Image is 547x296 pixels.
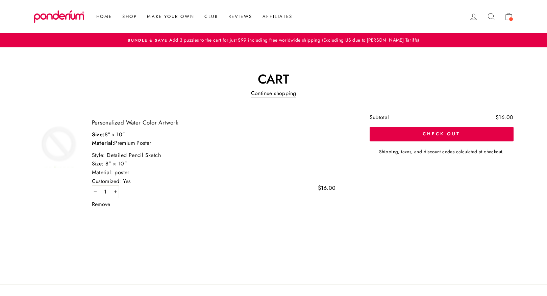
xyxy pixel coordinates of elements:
div: 8" x 10" [92,130,336,139]
img: Personalized Water Color Artwork [34,118,84,168]
a: Reviews [223,10,257,23]
h1: Cart [34,73,514,86]
div: Material: poster [92,168,336,177]
a: Personalized Water Color Artwork [92,118,336,127]
span: $16.00 [318,185,335,191]
span: Add 3 puzzles to the cart for just $99 including free worldwide shipping (Excluding US due to [PE... [168,37,419,43]
a: Bundle & SaveAdd 3 puzzles to the cart for just $99 including free worldwide shipping (Excluding ... [35,37,512,44]
div: Style: Detailed Pencil Sketch [92,151,336,160]
a: Make Your Own [142,10,199,23]
span: Bundle & Save [128,38,168,43]
a: Affiliates [257,10,298,23]
div: $16.00 [496,115,513,120]
a: Club [199,10,223,23]
img: Ponderium [34,10,84,23]
button: Reduce item quantity by one [92,185,99,198]
a: Home [91,10,117,23]
small: Shipping, taxes, and discount codes calculated at checkout. [370,148,514,156]
a: Continue shopping [251,89,296,98]
button: Check out [370,127,514,141]
span: Material: [92,139,115,147]
a: Remove [92,202,110,207]
button: Increase item quantity by one [112,185,119,198]
ul: Primary [88,10,298,23]
span: Size: [92,131,105,138]
div: Premium Poster [92,139,336,147]
div: Customized: Yes [92,177,336,186]
div: Subtotal [370,115,389,120]
a: Shop [117,10,142,23]
div: Size: 8" × 10" [92,159,336,168]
